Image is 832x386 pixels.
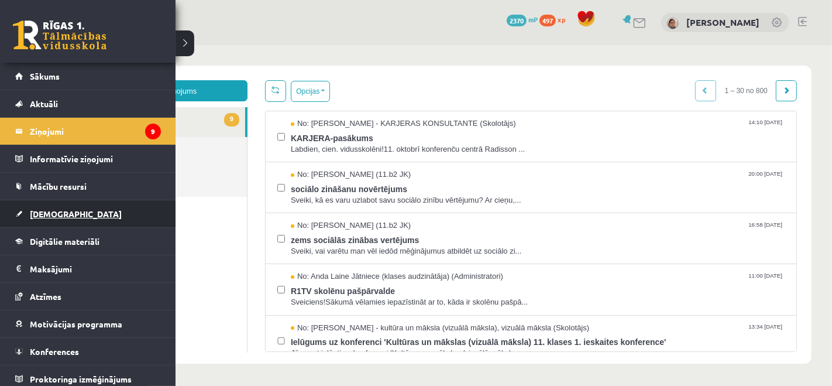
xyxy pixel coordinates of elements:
span: Digitālie materiāli [30,236,99,247]
span: Proktoringa izmēģinājums [30,374,132,384]
span: No: [PERSON_NAME] - kultūra un māksla (vizuālā māksla), vizuālā māksla (Skolotājs) [244,278,542,289]
a: 497 xp [539,15,571,24]
a: [DEMOGRAPHIC_DATA] [15,200,161,227]
span: 1 – 30 no 800 [669,35,730,56]
a: Mācību resursi [15,173,161,200]
span: 14:10 [DATE] [699,73,738,82]
span: [DEMOGRAPHIC_DATA] [30,209,122,219]
legend: Informatīvie ziņojumi [30,145,161,172]
a: 9Ienākošie [35,62,198,92]
a: Maksājumi [15,255,161,282]
span: Mācību resursi [30,181,87,192]
span: sociālo zināšanu novērtējums [244,135,738,150]
a: 2370 mP [507,15,538,24]
a: Atzīmes [15,283,161,310]
span: 16:58 [DATE] [699,175,738,184]
span: 9 [177,68,192,81]
legend: Maksājumi [30,255,161,282]
a: Konferences [15,338,161,365]
span: zems sociālās zinābas vertējums [244,186,738,201]
span: xp [558,15,565,24]
span: Motivācijas programma [30,319,122,329]
a: Informatīvie ziņojumi [15,145,161,172]
span: No: [PERSON_NAME] (11.b2 JK) [244,124,364,135]
span: No: Anda Laine Jātniece (klases audzinātāja) (Administratori) [244,226,456,237]
img: Darja Matvijenko [667,18,679,29]
a: No: Anda Laine Jātniece (klases audzinātāja) (Administratori) 11:00 [DATE] R1TV skolēnu pašpārval... [244,226,738,262]
span: Ielūgums uz konferenci 'Kultūras un mākslas (vizuālā māksla) 11. klases 1. ieskaites konference' [244,288,738,303]
span: Atzīmes [30,291,61,302]
a: Aktuāli [15,90,161,117]
span: KARJERA-pasākums [244,84,738,99]
a: Dzēstie [35,122,200,152]
span: Labdien, cien. vidusskolēni!11. oktobrī konferenču centrā Radisson ... [244,99,738,110]
span: No: [PERSON_NAME] (11.b2 JK) [244,175,364,186]
a: Nosūtītie [35,92,200,122]
a: Motivācijas programma [15,310,161,337]
button: Opcijas [244,36,283,57]
a: [PERSON_NAME] [686,16,759,28]
span: 2370 [507,15,527,26]
span: mP [528,15,538,24]
span: 13:34 [DATE] [699,278,738,286]
span: 497 [539,15,556,26]
a: Ziņojumi9 [15,118,161,145]
a: Sākums [15,63,161,90]
span: Sveiki, vai varētu man vēl iedōd mēģinājumus atbildēt uz sociālo zi... [244,201,738,212]
a: Rīgas 1. Tālmācības vidusskola [13,21,106,50]
span: Sākums [30,71,60,81]
a: No: [PERSON_NAME] - KARJERAS KONSULTANTE (Skolotājs) 14:10 [DATE] KARJERA-pasākums Labdien, cien.... [244,73,738,110]
span: 20:00 [DATE] [699,124,738,133]
a: Digitālie materiāli [15,228,161,255]
span: Jūs esat ielūgti uz konferenci 'Kultūras un mākslas (vizuālā māksla... [244,303,738,314]
span: Aktuāli [30,98,58,109]
span: Sveiki, kā es varu uzlabot savu sociālo zinību vērtējumu? Ar cieņu,... [244,150,738,161]
span: No: [PERSON_NAME] - KARJERAS KONSULTANTE (Skolotājs) [244,73,469,84]
i: 9 [145,124,161,139]
a: No: [PERSON_NAME] (11.b2 JK) 16:58 [DATE] zems sociālās zinābas vertējums Sveiki, vai varētu man ... [244,175,738,211]
span: 11:00 [DATE] [699,226,738,235]
legend: Ziņojumi [30,118,161,145]
a: Jauns ziņojums [35,35,201,56]
span: Konferences [30,346,79,357]
span: R1TV skolēnu pašpārvalde [244,237,738,252]
a: No: [PERSON_NAME] - kultūra un māksla (vizuālā māksla), vizuālā māksla (Skolotājs) 13:34 [DATE] I... [244,278,738,314]
span: Sveiciens!Sākumā vēlamies iepazīstināt ar to, kāda ir skolēnu pašpā... [244,252,738,263]
a: No: [PERSON_NAME] (11.b2 JK) 20:00 [DATE] sociālo zināšanu novērtējums Sveiki, kā es varu uzlabot... [244,124,738,160]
